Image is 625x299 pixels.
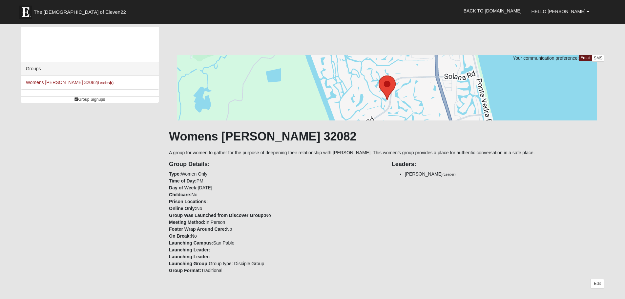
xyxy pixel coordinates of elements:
small: (Leader ) [97,81,114,85]
strong: Launching Campus: [169,240,213,246]
a: Group Signups [21,96,159,103]
strong: Meeting Method: [169,220,205,225]
strong: Launching Leader: [169,254,210,259]
strong: Type: [169,171,181,177]
strong: Launching Leader: [169,247,210,252]
img: Eleven22 logo [19,6,32,19]
a: The [DEMOGRAPHIC_DATA] of Eleven22 [16,2,147,19]
span: The [DEMOGRAPHIC_DATA] of Eleven22 [34,9,126,15]
h4: Leaders: [392,161,605,168]
div: Women Only PM [DATE] No No No In Person No No San Pablo Group type: Disciple Group Traditional [164,156,387,274]
strong: Foster Wrap Around Care: [169,226,226,232]
strong: Childcare: [169,192,191,197]
a: Edit [590,279,604,288]
strong: Day of Week: [169,185,198,190]
span: Your communication preference: [513,55,579,61]
a: Back to [DOMAIN_NAME] [459,3,527,19]
strong: On Break: [169,233,191,239]
a: SMS [592,55,605,62]
strong: Online Only: [169,206,196,211]
strong: Group Was Launched from Discover Group: [169,213,265,218]
a: Hello [PERSON_NAME] [527,3,595,20]
span: Hello [PERSON_NAME] [531,9,586,14]
strong: Launching Group: [169,261,209,266]
h1: Womens [PERSON_NAME] 32082 [169,129,604,143]
small: (Leader) [443,172,456,176]
a: Email [579,55,592,61]
strong: Group Format: [169,268,201,273]
strong: Time of Day: [169,178,197,183]
h4: Group Details: [169,161,382,168]
strong: Prison Locations: [169,199,208,204]
div: Groups [21,62,159,76]
a: Womens [PERSON_NAME] 32082(Leader) [26,80,114,85]
li: [PERSON_NAME] [405,171,605,178]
